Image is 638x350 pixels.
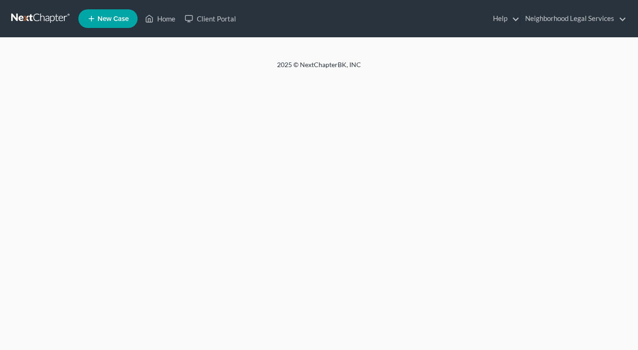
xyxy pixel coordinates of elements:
[140,10,180,27] a: Home
[180,10,241,27] a: Client Portal
[53,60,585,77] div: 2025 © NextChapterBK, INC
[520,10,626,27] a: Neighborhood Legal Services
[488,10,520,27] a: Help
[78,9,138,28] new-legal-case-button: New Case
